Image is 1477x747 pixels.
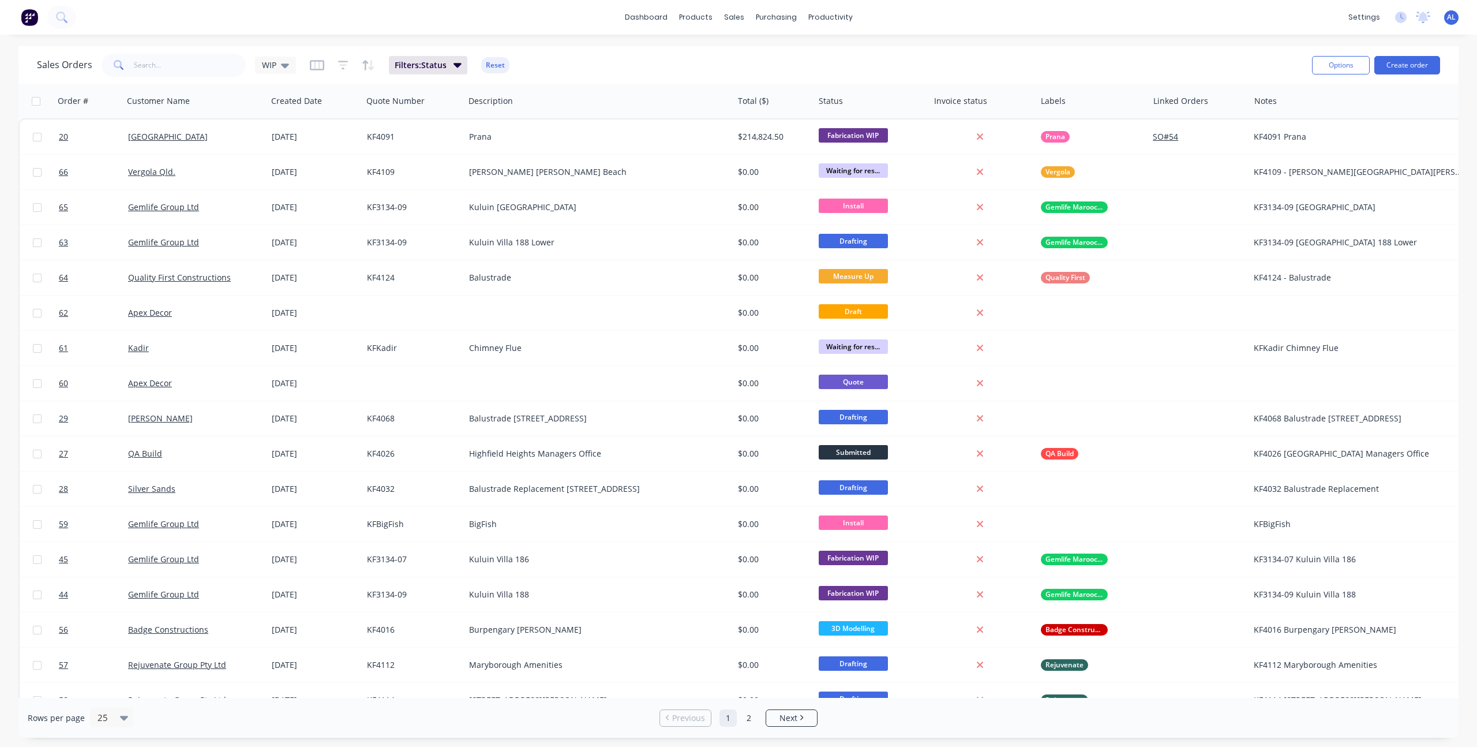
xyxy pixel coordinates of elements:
[367,624,455,636] div: KF4016
[128,131,208,142] a: [GEOGRAPHIC_DATA]
[37,59,92,70] h1: Sales Orders
[1045,201,1103,213] span: Gemlife Maroochy Quays
[367,659,455,671] div: KF4112
[59,542,128,577] a: 45
[59,483,68,495] span: 28
[366,95,425,107] div: Quote Number
[469,554,716,565] div: Kuluin Villa 186
[59,413,68,424] span: 29
[128,554,199,565] a: Gemlife Group Ltd
[1153,131,1178,143] button: SO#54
[59,260,128,295] a: 64
[272,554,358,565] div: [DATE]
[738,342,806,354] div: $0.00
[819,516,888,530] span: Install
[59,589,68,600] span: 44
[128,589,199,600] a: Gemlife Group Ltd
[1254,448,1464,460] div: KF4026 [GEOGRAPHIC_DATA] Managers Office
[59,612,128,647] a: 56
[655,709,822,727] ul: Pagination
[469,131,716,143] div: Prana
[1254,413,1464,424] div: KF4068 Balustrade [STREET_ADDRESS]
[128,272,231,283] a: Quality First Constructions
[367,554,455,565] div: KF3134-07
[1041,659,1088,671] button: Rejuvenate
[58,95,88,107] div: Order #
[272,342,358,354] div: [DATE]
[262,59,276,71] span: WIP
[469,413,716,424] div: Balustrade [STREET_ADDRESS]
[619,9,673,26] a: dashboard
[1045,589,1103,600] span: Gemlife Maroochy Quays
[469,272,716,283] div: Balustrade
[272,201,358,213] div: [DATE]
[750,9,803,26] div: purchasing
[367,201,455,213] div: KF3134-09
[660,712,711,724] a: Previous page
[718,9,750,26] div: sales
[272,166,358,178] div: [DATE]
[819,480,888,495] span: Drafting
[59,577,128,612] a: 44
[128,342,149,353] a: Kadir
[367,448,455,460] div: KF4026
[1041,166,1075,178] button: Vergola
[469,694,716,706] div: [STREET_ADDRESS][PERSON_NAME]
[272,131,358,143] div: [DATE]
[367,131,455,143] div: KF4091
[1254,694,1464,706] div: KF4114 [STREET_ADDRESS][PERSON_NAME]
[469,624,716,636] div: Burpengary [PERSON_NAME]
[738,378,806,389] div: $0.00
[59,659,68,671] span: 57
[59,518,68,530] span: 59
[1045,448,1074,460] span: QA Build
[819,199,888,213] span: Install
[1254,342,1464,354] div: KFKadir Chimney Flue
[469,237,716,248] div: Kuluin Villa 188 Lower
[1045,624,1103,636] span: Badge Constructions
[59,331,128,365] a: 61
[59,272,68,283] span: 64
[1254,166,1464,178] div: KF4109 - [PERSON_NAME][GEOGRAPHIC_DATA][PERSON_NAME]
[59,378,68,389] span: 60
[59,472,128,506] a: 28
[1041,624,1108,636] button: Badge Constructions
[738,166,806,178] div: $0.00
[469,483,716,495] div: Balustrade Replacement [STREET_ADDRESS]
[819,375,888,389] span: Quote
[819,410,888,424] span: Drafting
[766,712,817,724] a: Next page
[395,59,447,71] span: Filters: Status
[469,518,716,530] div: BigFish
[719,709,737,727] a: Page 1 is your current page
[128,694,226,705] a: Rejuvenate Group Pty Ltd
[672,712,705,724] span: Previous
[272,518,358,530] div: [DATE]
[59,307,68,319] span: 62
[1153,95,1208,107] div: Linked Orders
[481,57,509,73] button: Reset
[1041,201,1108,213] button: Gemlife Maroochy Quays
[367,518,455,530] div: KFBigFish
[367,166,455,178] div: KF4109
[59,624,68,636] span: 56
[272,624,358,636] div: [DATE]
[819,656,888,671] span: Drafting
[819,234,888,248] span: Drafting
[738,272,806,283] div: $0.00
[59,507,128,541] a: 59
[738,448,806,460] div: $0.00
[819,692,888,706] span: Drafting
[934,95,987,107] div: Invoice status
[469,201,716,213] div: Kuluin [GEOGRAPHIC_DATA]
[272,448,358,460] div: [DATE]
[1041,694,1088,706] button: Rejuvenate
[1447,12,1456,23] span: AL
[1343,9,1386,26] div: settings
[738,237,806,248] div: $0.00
[128,378,172,389] a: Apex Decor
[128,307,172,318] a: Apex Decor
[59,190,128,225] a: 65
[1374,56,1440,74] button: Create order
[128,483,175,494] a: Silver Sands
